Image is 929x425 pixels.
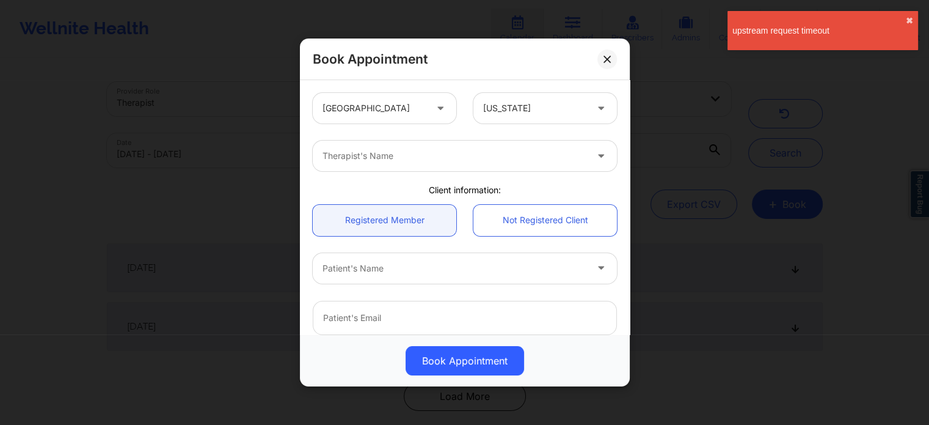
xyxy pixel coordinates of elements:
a: Not Registered Client [473,205,617,236]
button: close [906,16,913,26]
h2: Book Appointment [313,51,428,67]
a: Registered Member [313,205,456,236]
div: upstream request timeout [732,24,906,37]
div: [US_STATE] [483,93,586,124]
div: Client information: [304,184,625,196]
div: [GEOGRAPHIC_DATA] [322,93,426,124]
input: Patient's Email [313,301,617,335]
button: Book Appointment [406,346,524,375]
